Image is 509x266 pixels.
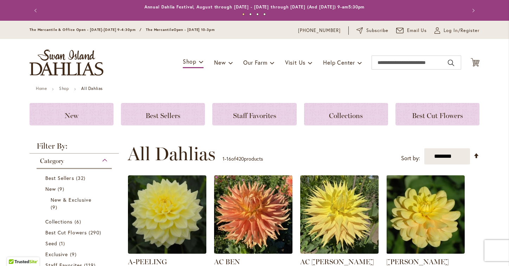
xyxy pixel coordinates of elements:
[30,142,119,154] strong: Filter By:
[300,175,379,254] img: AC Jeri
[128,258,167,266] a: A-PEELING
[401,152,420,165] label: Sort by:
[356,27,388,34] a: Subscribe
[45,240,105,247] a: Seed
[300,258,374,266] a: AC [PERSON_NAME]
[76,174,87,182] span: 32
[45,229,87,236] span: Best Cut Flowers
[45,185,105,193] a: New
[51,196,99,211] a: New &amp; Exclusive
[45,175,74,181] span: Best Sellers
[128,175,206,254] img: A-Peeling
[128,248,206,255] a: A-Peeling
[412,111,463,120] span: Best Cut Flowers
[183,58,196,65] span: Shop
[89,229,103,236] span: 290
[256,13,259,15] button: 3 of 4
[65,111,78,120] span: New
[59,240,67,247] span: 1
[214,248,292,255] a: AC BEN
[144,4,365,9] a: Annual Dahlia Festival, August through [DATE] - [DATE] through [DATE] (And [DATE]) 9-am5:30pm
[223,153,263,164] p: - of products
[58,185,66,193] span: 9
[45,229,105,236] a: Best Cut Flowers
[121,103,205,125] a: Best Sellers
[407,27,427,34] span: Email Us
[30,50,103,76] a: store logo
[323,59,355,66] span: Help Center
[386,258,449,266] a: [PERSON_NAME]
[30,103,114,125] a: New
[146,111,180,120] span: Best Sellers
[45,251,68,258] span: Exclusive
[45,251,105,258] a: Exclusive
[386,175,465,254] img: AHOY MATEY
[298,27,341,34] a: [PHONE_NUMBER]
[81,86,103,91] strong: All Dahlias
[45,174,105,182] a: Best Sellers
[40,157,64,165] span: Category
[174,27,215,32] span: Open - [DATE] 10-3pm
[396,27,427,34] a: Email Us
[300,248,379,255] a: AC Jeri
[249,13,252,15] button: 2 of 4
[51,196,91,203] span: New & Exclusive
[329,111,363,120] span: Collections
[128,143,215,164] span: All Dahlias
[236,155,244,162] span: 420
[223,155,225,162] span: 1
[214,175,292,254] img: AC BEN
[242,13,245,15] button: 1 of 4
[70,251,78,258] span: 9
[214,258,240,266] a: AC BEN
[444,27,479,34] span: Log In/Register
[30,27,174,32] span: The Mercantile & Office Open - [DATE]-[DATE] 9-4:30pm / The Mercantile
[5,241,25,261] iframe: Launch Accessibility Center
[75,218,83,225] span: 6
[243,59,267,66] span: Our Farm
[263,13,266,15] button: 4 of 4
[233,111,276,120] span: Staff Favorites
[45,218,73,225] span: Collections
[285,59,305,66] span: Visit Us
[45,240,57,247] span: Seed
[51,203,59,211] span: 9
[386,248,465,255] a: AHOY MATEY
[45,186,56,192] span: New
[30,4,44,18] button: Previous
[304,103,388,125] a: Collections
[366,27,388,34] span: Subscribe
[226,155,231,162] span: 16
[214,59,226,66] span: New
[36,86,47,91] a: Home
[212,103,296,125] a: Staff Favorites
[45,218,105,225] a: Collections
[434,27,479,34] a: Log In/Register
[59,86,69,91] a: Shop
[465,4,479,18] button: Next
[395,103,479,125] a: Best Cut Flowers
